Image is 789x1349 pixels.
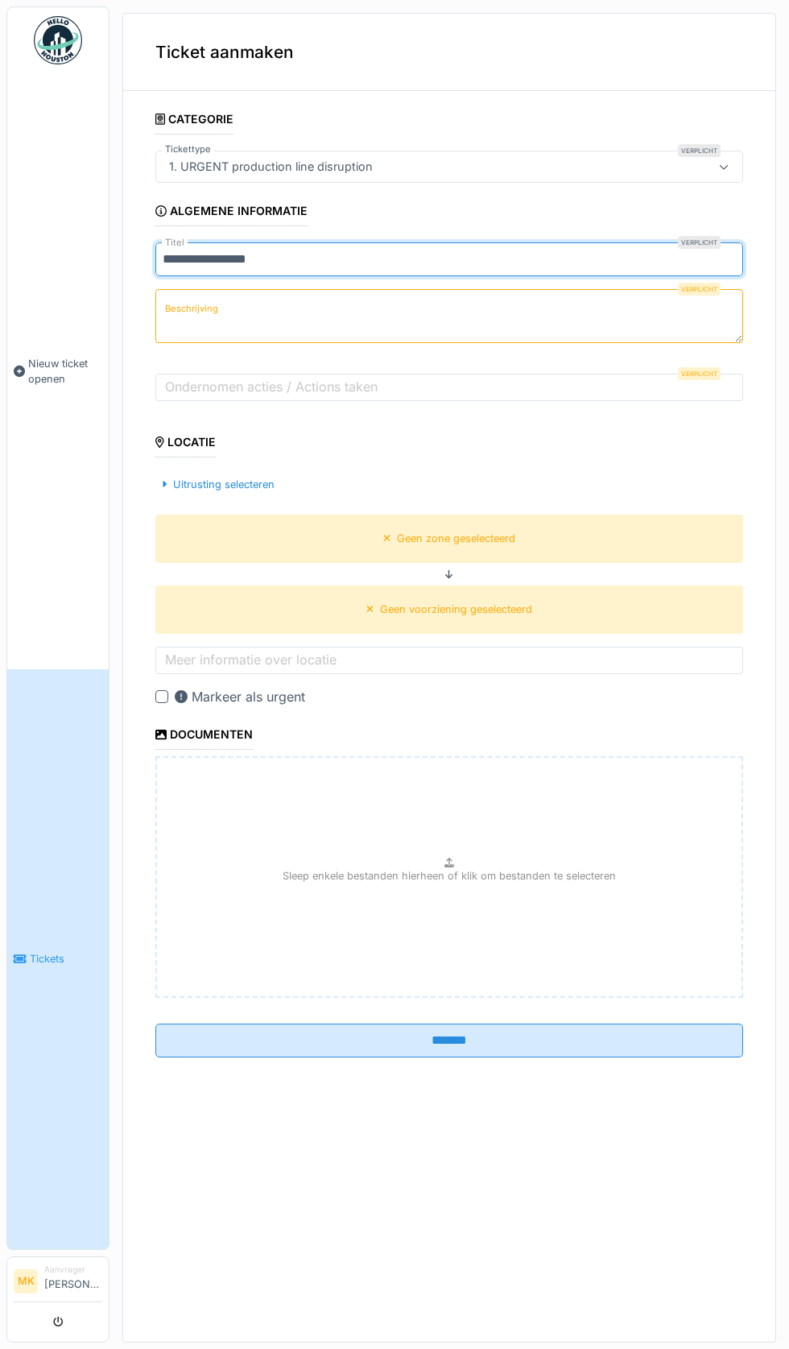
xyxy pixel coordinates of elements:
div: Geen zone geselecteerd [397,531,515,546]
div: Ticket aanmaken [123,14,775,91]
div: Documenten [155,722,253,750]
li: [PERSON_NAME] [44,1264,102,1298]
div: Verplicht [678,236,721,249]
p: Sleep enkele bestanden hierheen of klik om bestanden te selecteren [283,868,616,883]
label: Tickettype [162,143,214,156]
span: Tickets [30,951,102,966]
a: Tickets [7,669,109,1250]
div: Verplicht [678,283,721,296]
div: Markeer als urgent [175,687,305,706]
a: Nieuw ticket openen [7,73,109,669]
div: Verplicht [678,144,721,157]
div: Locatie [155,430,216,457]
div: Geen voorziening geselecteerd [380,602,532,617]
div: 1. URGENT production line disruption [163,158,379,176]
label: Ondernomen acties / Actions taken [162,377,381,396]
li: MK [14,1269,38,1293]
label: Meer informatie over locatie [162,650,340,669]
div: Verplicht [678,367,721,380]
label: Titel [162,236,188,250]
span: Nieuw ticket openen [28,356,102,387]
div: Uitrusting selecteren [155,474,281,495]
div: Aanvrager [44,1264,102,1276]
label: Beschrijving [162,299,221,319]
img: Badge_color-CXgf-gQk.svg [34,16,82,64]
div: Categorie [155,107,233,134]
div: Algemene informatie [155,199,308,226]
a: MK Aanvrager[PERSON_NAME] [14,1264,102,1302]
